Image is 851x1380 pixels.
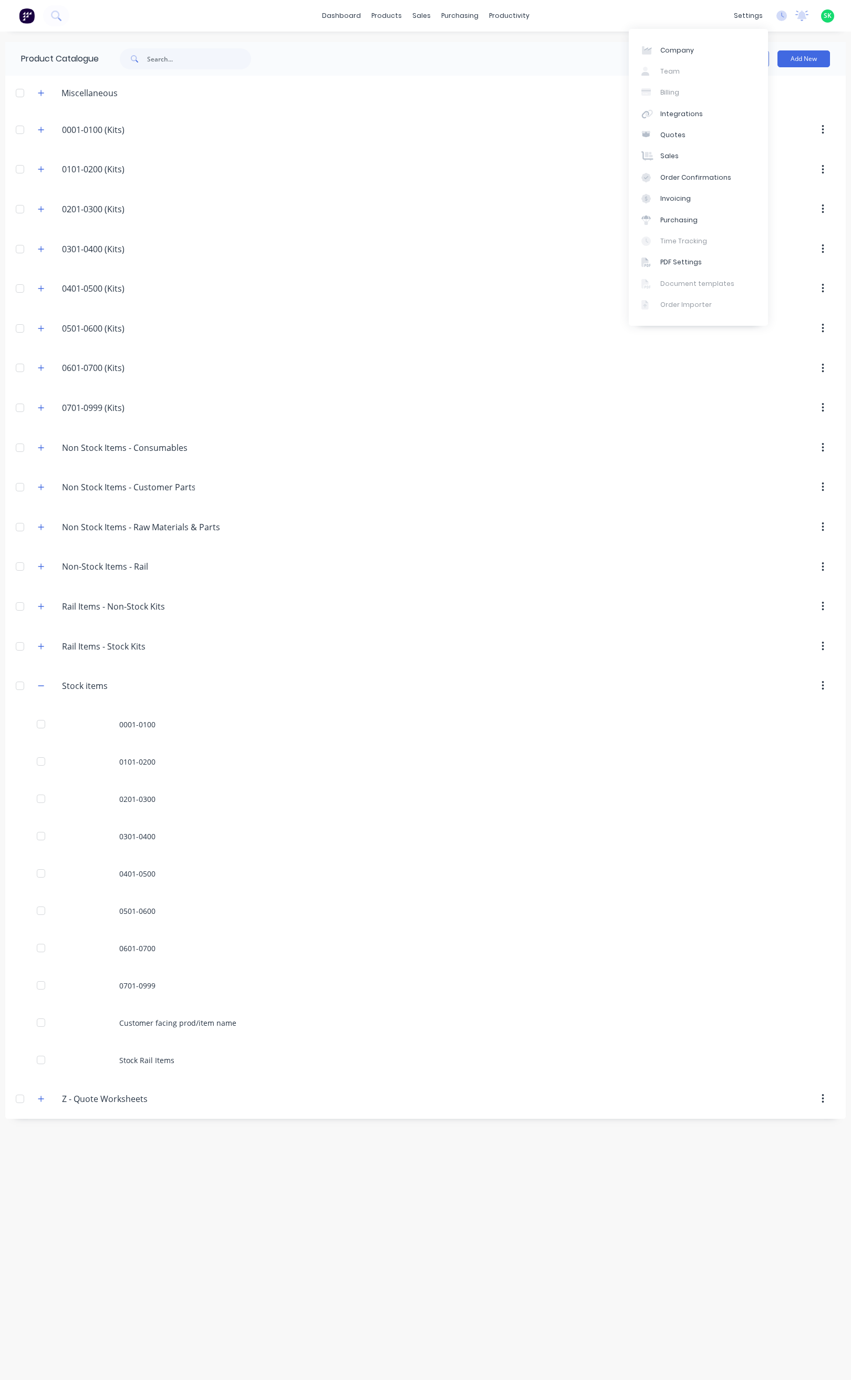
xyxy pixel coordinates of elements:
input: Enter category name [62,243,187,255]
input: Enter category name [62,322,187,335]
input: Enter category name [62,163,187,176]
input: Enter category name [62,1093,187,1105]
div: PDF Settings [660,258,702,267]
input: Search... [147,48,251,69]
div: Quotes [660,130,686,140]
div: products [366,8,407,24]
input: Enter category name [62,401,187,414]
a: Integrations [629,104,768,125]
div: Miscellaneous [53,87,126,99]
input: Enter category name [62,521,220,533]
input: Enter category name [62,600,187,613]
span: SK [824,11,832,20]
div: purchasing [436,8,484,24]
div: Order Confirmations [660,173,731,182]
input: Enter category name [62,282,187,295]
div: 0301-0400 [5,818,846,855]
a: Invoicing [629,188,768,209]
div: Company [660,46,694,55]
a: Order Confirmations [629,167,768,188]
img: Factory [19,8,35,24]
div: 0201-0300 [5,780,846,818]
input: Enter category name [62,640,187,653]
div: 0701-0999 [5,967,846,1004]
input: Enter category name [62,362,187,374]
div: settings [729,8,768,24]
a: dashboard [317,8,366,24]
div: Sales [660,151,679,161]
div: Invoicing [660,194,691,203]
a: Sales [629,146,768,167]
a: PDF Settings [629,252,768,273]
div: Integrations [660,109,703,119]
div: Product Catalogue [5,42,99,76]
div: 0401-0500 [5,855,846,892]
div: Purchasing [660,215,698,225]
div: 0001-0100 [5,706,846,743]
div: 0101-0200 [5,743,846,780]
input: Enter category name [62,203,187,215]
input: Enter category name [62,679,187,692]
div: 0601-0700 [5,930,846,967]
div: Customer facing prod/item name [5,1004,846,1042]
input: Enter category name [62,481,195,493]
a: Purchasing [629,209,768,230]
a: Quotes [629,125,768,146]
button: Add New [777,50,830,67]
input: Enter category name [62,441,188,454]
div: 0501-0600 [5,892,846,930]
input: Enter category name [62,123,187,136]
iframe: Intercom live chat [815,1344,840,1369]
div: sales [407,8,436,24]
a: Company [629,39,768,60]
input: Enter category name [62,560,187,573]
div: Stock Rail Items [5,1042,846,1079]
div: productivity [484,8,535,24]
